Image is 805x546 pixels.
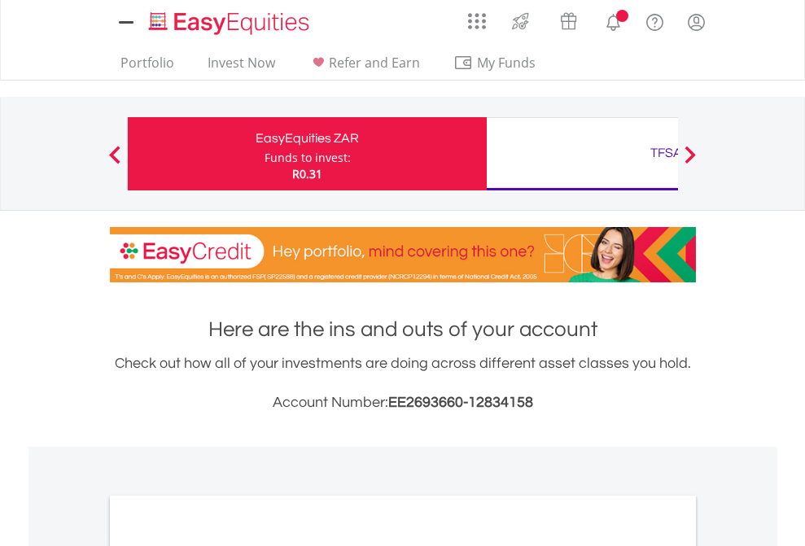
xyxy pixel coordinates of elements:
span: R0.31 [292,166,322,181]
a: Notifications [593,4,634,37]
img: vouchers-v2.svg [555,8,582,34]
a: FAQ's and Support [634,4,676,37]
img: EasyCredit Promotion Banner [110,227,696,282]
a: Refer and Earn [302,55,427,80]
img: thrive-v2.svg [507,8,534,34]
h3: Account Number: [110,391,696,414]
a: Vouchers [545,4,593,34]
button: Previous [98,154,131,170]
a: Invest Now [201,55,282,80]
div: Funds to invest: [265,150,351,166]
a: Home page [142,4,316,37]
img: EasyEquities_Logo.png [146,10,316,37]
span: Refer and Earn [329,54,420,72]
button: Next [674,154,707,170]
h1: Here are the ins and outs of your account [110,315,696,344]
span: My Funds [453,52,560,73]
img: grid-menu-icon.svg [468,12,486,30]
div: EasyEquities ZAR [138,127,477,150]
div: Check out how all of your investments are doing across different asset classes you hold. [110,352,696,414]
a: My Profile [676,4,717,40]
a: AppsGrid [457,4,497,30]
a: Portfolio [114,55,181,80]
span: EE2693660-12834158 [388,395,533,410]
